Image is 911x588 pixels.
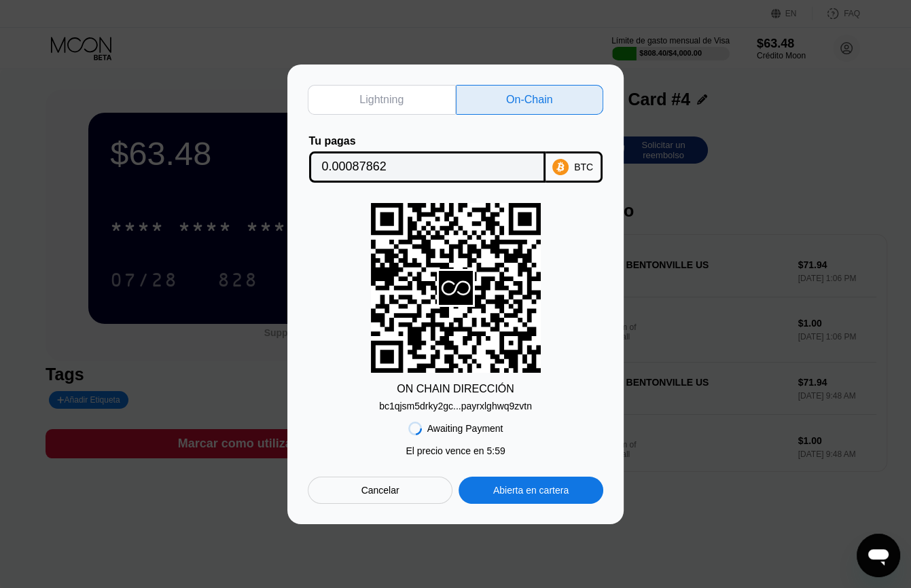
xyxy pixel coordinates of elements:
[308,477,452,504] div: Cancelar
[506,93,552,107] div: On-Chain
[493,484,569,496] div: Abierta en cartera
[308,85,456,115] div: Lightning
[574,162,593,172] div: BTC
[379,401,532,411] div: bc1qjsm5drky2gc...payrxlghwq9zvtn
[406,445,505,456] div: El precio vence en
[309,135,546,147] div: Tu pagas
[361,484,399,496] div: Cancelar
[456,85,604,115] div: On-Chain
[427,423,503,434] div: Awaiting Payment
[857,534,900,577] iframe: Botón para iniciar la ventana de mensajería, conversación en curso
[359,93,404,107] div: Lightning
[459,477,603,504] div: Abierta en cartera
[486,445,505,456] span: 5 : 59
[308,135,603,183] div: Tu pagasBTC
[379,395,532,411] div: bc1qjsm5drky2gc...payrxlghwq9zvtn
[397,383,514,395] div: ON CHAIN DIRECCIÓN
